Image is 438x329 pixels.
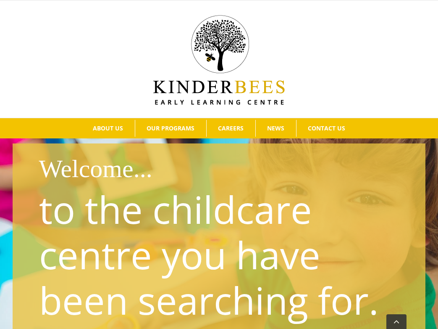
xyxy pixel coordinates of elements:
[39,151,419,186] h1: Welcome...
[81,120,135,137] a: ABOUT US
[153,15,285,105] img: Kinder Bees Logo
[267,125,284,131] span: NEWS
[147,125,194,131] span: OUR PROGRAMS
[135,120,206,137] a: OUR PROGRAMS
[256,120,296,137] a: NEWS
[296,120,357,137] a: CONTACT US
[207,120,255,137] a: CAREERS
[308,125,345,131] span: CONTACT US
[13,118,425,138] nav: Main Menu
[39,186,403,323] p: to the childcare centre you have been searching for.
[93,125,123,131] span: ABOUT US
[218,125,244,131] span: CAREERS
